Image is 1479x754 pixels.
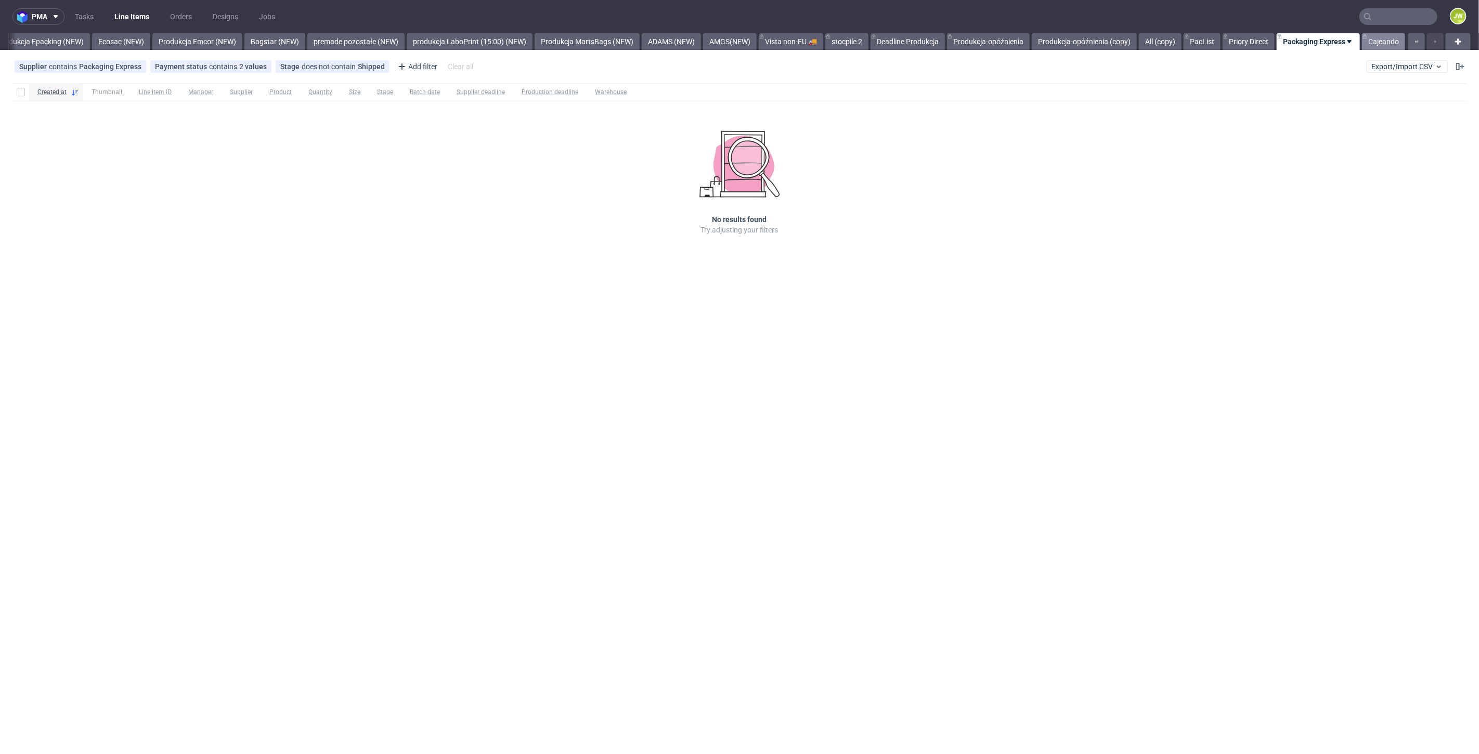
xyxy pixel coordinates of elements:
[703,33,757,50] a: AMGS(NEW)
[69,8,100,25] a: Tasks
[522,88,578,97] span: Production deadline
[701,225,779,235] p: Try adjusting your filters
[759,33,823,50] a: Vista non-EU 🚚
[32,13,47,20] span: pma
[302,62,358,71] span: does not contain
[1223,33,1275,50] a: Priory Direct
[642,33,701,50] a: ADAMS (NEW)
[280,62,302,71] span: Stage
[1032,33,1137,50] a: Produkcja-opóźnienia (copy)
[407,33,533,50] a: produkcja LaboPrint (15:00) (NEW)
[1184,33,1221,50] a: PacList
[92,88,122,97] span: Thumbnail
[1139,33,1182,50] a: All (copy)
[79,62,141,71] div: Packaging Express
[164,8,198,25] a: Orders
[188,88,213,97] span: Manager
[1451,9,1465,23] figcaption: JW
[49,62,79,71] span: contains
[19,62,49,71] span: Supplier
[308,88,332,97] span: Quantity
[825,33,868,50] a: stocpile 2
[206,8,244,25] a: Designs
[244,33,305,50] a: Bagstar (NEW)
[1277,33,1360,50] a: Packaging Express
[712,214,767,225] h3: No results found
[152,33,242,50] a: Produkcja Emcor (NEW)
[947,33,1030,50] a: Produkcja-opóźnienia
[595,88,627,97] span: Warehouse
[307,33,405,50] a: premade pozostałe (NEW)
[535,33,640,50] a: Produkcja MartsBags (NEW)
[1362,33,1405,50] a: Cajeando
[209,62,239,71] span: contains
[230,88,253,97] span: Supplier
[1371,62,1443,71] span: Export/Import CSV
[155,62,209,71] span: Payment status
[394,58,439,75] div: Add filter
[239,62,267,71] div: 2 values
[17,11,32,23] img: logo
[349,88,360,97] span: Size
[37,88,67,97] span: Created at
[871,33,945,50] a: Deadline Produkcja
[269,88,292,97] span: Product
[358,62,385,71] div: Shipped
[1367,60,1448,73] button: Export/Import CSV
[446,59,475,74] div: Clear all
[457,88,505,97] span: Supplier deadline
[139,88,172,97] span: Line item ID
[12,8,64,25] button: pma
[377,88,393,97] span: Stage
[253,8,281,25] a: Jobs
[108,8,155,25] a: Line Items
[410,88,440,97] span: Batch date
[92,33,150,50] a: Ecosac (NEW)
